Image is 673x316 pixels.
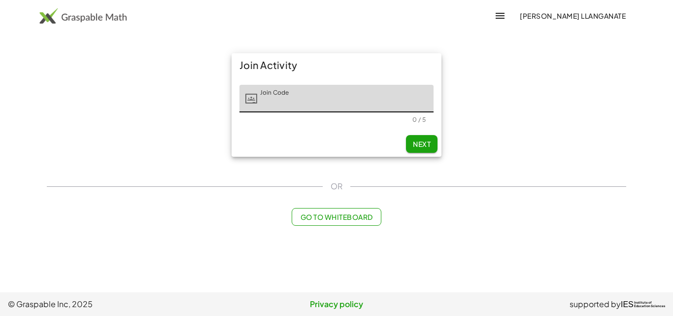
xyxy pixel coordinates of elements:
[300,212,372,221] span: Go to Whiteboard
[232,53,441,77] div: Join Activity
[227,298,446,310] a: Privacy policy
[331,180,342,192] span: OR
[512,7,634,25] button: [PERSON_NAME] LLANGANATE
[634,301,665,308] span: Institute of Education Sciences
[621,300,634,309] span: IES
[8,298,227,310] span: © Graspable Inc, 2025
[406,135,437,153] button: Next
[412,116,426,123] div: 0 / 5
[570,298,621,310] span: supported by
[520,11,626,20] span: [PERSON_NAME] LLANGANATE
[292,208,381,226] button: Go to Whiteboard
[413,140,431,148] span: Next
[621,298,665,310] a: IESInstitute ofEducation Sciences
